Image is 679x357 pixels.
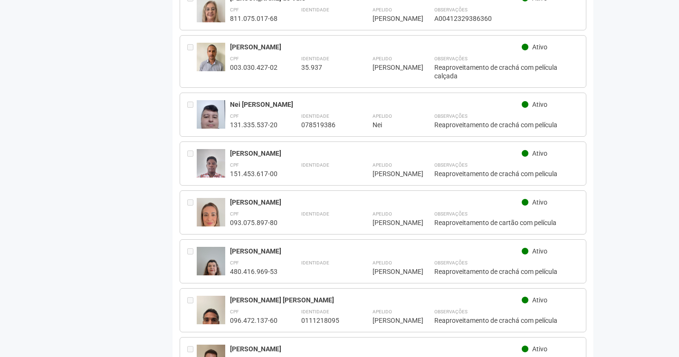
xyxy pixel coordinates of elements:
[434,316,579,325] div: Reaproveitamento de crachá com película
[373,267,411,276] div: [PERSON_NAME]
[373,14,411,23] div: [PERSON_NAME]
[434,56,468,61] strong: Observações
[230,14,277,23] div: 811.075.017-68
[230,316,277,325] div: 096.472.137-60
[532,296,547,304] span: Ativo
[532,43,547,51] span: Ativo
[187,198,197,227] div: Entre em contato com a Aministração para solicitar o cancelamento ou 2a via
[187,43,197,80] div: Entre em contato com a Aministração para solicitar o cancelamento ou 2a via
[197,43,225,81] img: user.jpg
[301,63,349,72] div: 35.937
[301,316,349,325] div: 0111218095
[230,211,239,216] strong: CPF
[187,100,197,129] div: Entre em contato com a Aministração para solicitar o cancelamento ou 2a via
[373,113,392,119] strong: Apelido
[532,150,547,157] span: Ativo
[434,260,468,265] strong: Observações
[187,149,197,178] div: Entre em contato com a Aministração para solicitar o cancelamento ou 2a via
[373,121,411,129] div: Nei
[230,218,277,227] div: 093.075.897-80
[434,211,468,216] strong: Observações
[230,56,239,61] strong: CPF
[373,63,411,72] div: [PERSON_NAME]
[230,162,239,168] strong: CPF
[230,345,522,353] div: [PERSON_NAME]
[301,56,329,61] strong: Identidade
[187,296,197,325] div: Entre em contato com a Aministração para solicitar o cancelamento ou 2a via
[532,247,547,255] span: Ativo
[373,211,392,216] strong: Apelido
[197,296,225,347] img: user.jpg
[373,309,392,314] strong: Apelido
[434,218,579,227] div: Reaproveitamento de cartão com película
[230,7,239,12] strong: CPF
[230,113,239,119] strong: CPF
[434,169,579,178] div: Reaproveitamento de crachá com pelicula
[373,7,392,12] strong: Apelido
[230,309,239,314] strong: CPF
[434,162,468,168] strong: Observações
[434,14,579,23] div: A00412329386360
[532,198,547,206] span: Ativo
[230,296,522,304] div: [PERSON_NAME] [PERSON_NAME]
[197,247,225,285] img: user.jpg
[373,316,411,325] div: [PERSON_NAME]
[230,267,277,276] div: 480.416.969-53
[230,247,522,255] div: [PERSON_NAME]
[301,121,349,129] div: 078519386
[301,309,329,314] strong: Identidade
[373,56,392,61] strong: Apelido
[434,309,468,314] strong: Observações
[230,169,277,178] div: 151.453.617-00
[373,162,392,168] strong: Apelido
[301,7,329,12] strong: Identidade
[532,345,547,353] span: Ativo
[434,267,579,276] div: Reaproveitamento de crachá com película
[301,162,329,168] strong: Identidade
[301,113,329,119] strong: Identidade
[197,198,225,249] img: user.jpg
[301,211,329,216] strong: Identidade
[197,149,225,187] img: user.jpg
[230,149,522,158] div: [PERSON_NAME]
[373,218,411,227] div: [PERSON_NAME]
[434,63,579,80] div: Reaproveitamento de crachá com película calçada
[230,121,277,129] div: 131.335.537-20
[301,260,329,265] strong: Identidade
[230,198,522,207] div: [PERSON_NAME]
[434,121,579,129] div: Reaproveitamento de crachá com película
[197,100,225,138] img: user.jpg
[230,100,522,109] div: Nei [PERSON_NAME]
[187,247,197,276] div: Entre em contato com a Aministração para solicitar o cancelamento ou 2a via
[230,43,522,51] div: [PERSON_NAME]
[434,113,468,119] strong: Observações
[434,7,468,12] strong: Observações
[230,260,239,265] strong: CPF
[373,169,411,178] div: [PERSON_NAME]
[230,63,277,72] div: 003.030.427-02
[373,260,392,265] strong: Apelido
[532,101,547,108] span: Ativo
